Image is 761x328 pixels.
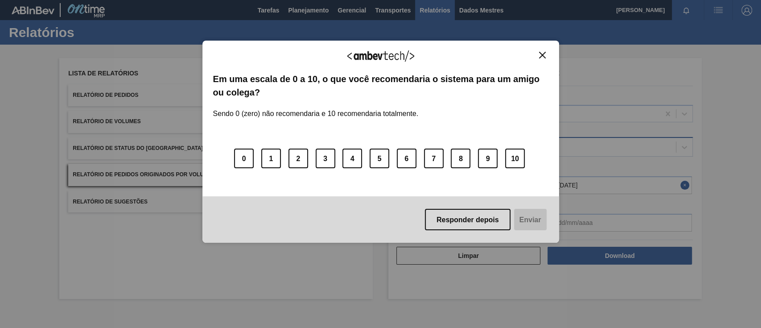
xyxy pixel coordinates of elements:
font: 3 [323,155,327,162]
button: 0 [234,149,254,168]
button: 1 [261,149,281,168]
font: 8 [459,155,463,162]
font: 0 [242,155,246,162]
button: 9 [478,149,498,168]
button: 7 [424,149,444,168]
font: 9 [486,155,490,162]
img: Fechar [539,52,546,58]
font: 5 [378,155,382,162]
font: 7 [432,155,436,162]
button: Responder depois [425,209,510,230]
font: 4 [350,155,354,162]
img: Logo Ambevtech [347,50,414,62]
button: 4 [342,149,362,168]
font: Sendo 0 (zero) não recomendaria e 10 recomendaria totalmente. [213,110,419,117]
button: 8 [451,149,470,168]
font: 2 [296,155,300,162]
font: Em uma escala de 0 a 10, o que você recomendaria o sistema para um amigo ou colega? [213,74,540,97]
font: 1 [269,155,273,162]
font: Responder depois [436,216,499,224]
button: 10 [505,149,525,168]
font: 6 [404,155,408,162]
button: 5 [370,149,389,168]
button: 2 [288,149,308,168]
button: Fechar [536,51,548,59]
font: 10 [511,155,519,162]
button: 6 [397,149,416,168]
button: 3 [316,149,335,168]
